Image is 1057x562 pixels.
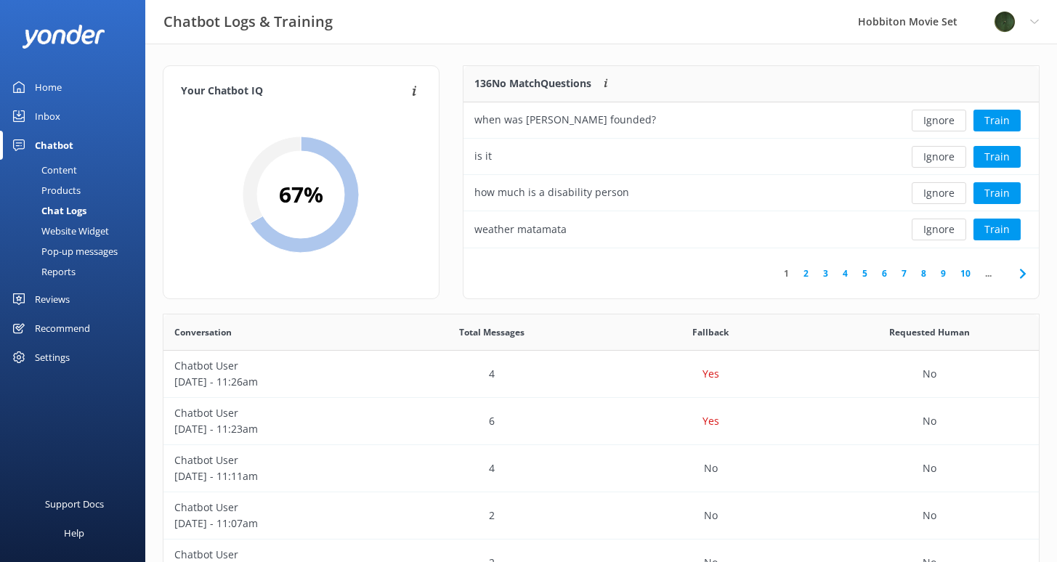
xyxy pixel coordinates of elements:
span: Requested Human [889,325,970,339]
span: Total Messages [459,325,525,339]
p: [DATE] - 11:11am [174,468,371,484]
button: Train [973,219,1021,240]
button: Train [973,182,1021,204]
div: Home [35,73,62,102]
button: Train [973,146,1021,168]
p: No [704,460,718,476]
div: how much is a disability person [474,184,629,200]
h4: Your Chatbot IQ [181,84,408,99]
div: grid [463,102,1039,248]
p: 4 [489,460,495,476]
a: 6 [875,266,894,280]
button: Ignore [912,110,966,131]
p: Yes [702,413,719,429]
p: No [923,366,936,382]
p: [DATE] - 11:26am [174,374,371,390]
div: Settings [35,343,70,372]
div: Help [64,518,84,547]
p: 2 [489,508,495,524]
p: Yes [702,366,719,382]
a: Website Widget [9,221,145,241]
div: row [463,211,1039,248]
p: 136 No Match Questions [474,76,591,91]
span: Conversation [174,325,232,339]
div: row [163,398,1039,445]
div: Reviews [35,285,70,314]
a: Reports [9,261,145,282]
h2: 67 % [279,177,323,212]
div: row [463,102,1039,139]
div: row [463,139,1039,175]
a: Pop-up messages [9,241,145,261]
p: Chatbot User [174,500,371,516]
h3: Chatbot Logs & Training [163,10,333,33]
a: 7 [894,266,914,280]
img: yonder-white-logo.png [22,25,105,49]
p: No [704,508,718,524]
div: Products [9,180,81,200]
div: Pop-up messages [9,241,118,261]
div: Website Widget [9,221,109,241]
div: row [463,175,1039,211]
button: Ignore [912,146,966,168]
p: [DATE] - 11:07am [174,516,371,532]
div: is it [474,148,492,164]
button: Ignore [912,182,966,204]
img: 34-1720495293.png [994,11,1016,33]
a: Content [9,160,145,180]
a: 5 [855,266,875,280]
div: Inbox [35,102,60,131]
button: Ignore [912,219,966,240]
p: No [923,460,936,476]
div: weather matamata [474,221,567,237]
div: Reports [9,261,76,282]
div: Content [9,160,77,180]
p: No [923,508,936,524]
span: ... [978,266,999,280]
span: Fallback [692,325,729,339]
p: Chatbot User [174,452,371,468]
p: 6 [489,413,495,429]
p: No [923,413,936,429]
a: Products [9,180,145,200]
div: when was [PERSON_NAME] founded? [474,112,656,128]
div: Support Docs [45,489,104,518]
p: 4 [489,366,495,382]
button: Train [973,110,1021,131]
a: 10 [953,266,978,280]
div: Recommend [35,314,90,343]
a: 8 [914,266,934,280]
a: 3 [816,266,835,280]
p: [DATE] - 11:23am [174,421,371,437]
p: Chatbot User [174,405,371,421]
a: Chat Logs [9,200,145,221]
div: row [163,351,1039,398]
a: 1 [777,266,796,280]
a: 9 [934,266,953,280]
div: row [163,445,1039,492]
div: Chatbot [35,131,73,160]
div: Chat Logs [9,200,86,221]
a: 4 [835,266,855,280]
p: Chatbot User [174,358,371,374]
div: row [163,492,1039,539]
a: 2 [796,266,816,280]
